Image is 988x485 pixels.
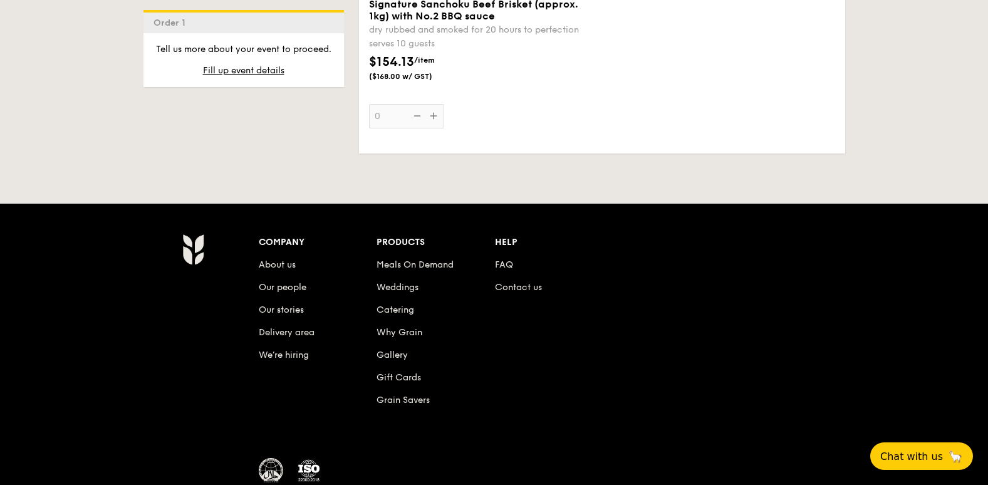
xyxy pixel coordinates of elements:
[495,259,513,270] a: FAQ
[259,350,309,360] a: We’re hiring
[259,327,315,338] a: Delivery area
[203,65,284,76] span: Fill up event details
[259,458,284,483] img: MUIS Halal Certified
[296,458,321,483] img: ISO Certified
[259,259,296,270] a: About us
[377,305,414,315] a: Catering
[369,38,597,50] div: serves 10 guests
[377,259,454,270] a: Meals On Demand
[870,442,973,470] button: Chat with us🦙
[495,282,542,293] a: Contact us
[377,395,430,405] a: Grain Savers
[948,449,963,464] span: 🦙
[369,55,414,70] span: $154.13
[377,282,419,293] a: Weddings
[259,282,306,293] a: Our people
[182,234,204,265] img: AYc88T3wAAAABJRU5ErkJggg==
[259,234,377,251] div: Company
[495,234,613,251] div: Help
[153,18,190,28] span: Order 1
[153,43,334,56] p: Tell us more about your event to proceed.
[377,234,495,251] div: Products
[377,350,408,360] a: Gallery
[259,305,304,315] a: Our stories
[377,327,422,338] a: Why Grain
[880,451,943,462] span: Chat with us
[369,71,454,81] span: ($168.00 w/ GST)
[369,24,597,35] div: dry rubbed and smoked for 20 hours to perfection
[414,56,435,65] span: /item
[377,372,421,383] a: Gift Cards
